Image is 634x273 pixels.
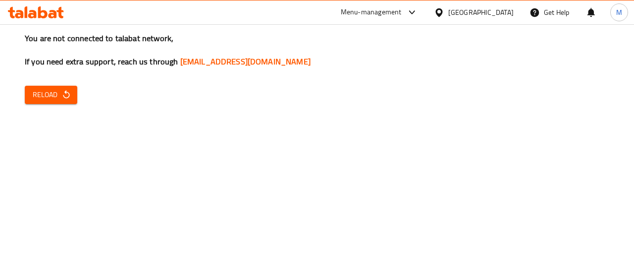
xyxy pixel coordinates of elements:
span: Reload [33,89,69,101]
h3: You are not connected to talabat network, If you need extra support, reach us through [25,33,609,67]
div: Menu-management [341,6,402,18]
a: [EMAIL_ADDRESS][DOMAIN_NAME] [180,54,311,69]
div: [GEOGRAPHIC_DATA] [448,7,514,18]
span: M [616,7,622,18]
button: Reload [25,86,77,104]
